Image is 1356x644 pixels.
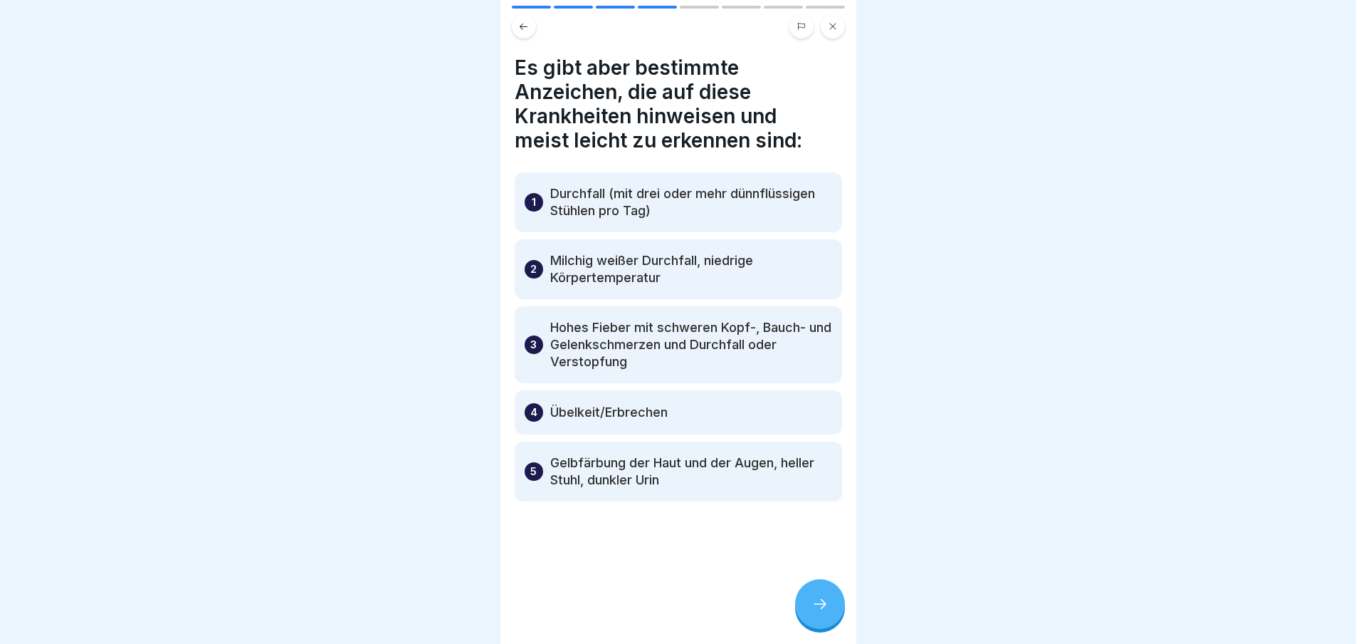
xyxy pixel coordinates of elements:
p: 5 [530,463,537,480]
p: 1 [532,194,536,211]
p: Durchfall (mit drei oder mehr dünnflüssigen Stühlen pro Tag) [550,185,832,219]
p: Übelkeit/Erbrechen [550,404,668,421]
p: 2 [530,261,537,278]
p: 3 [530,336,537,353]
p: Gelbfärbung der Haut und der Augen, heller Stuhl, dunkler Urin [550,455,832,489]
p: 4 [530,404,537,421]
p: Milchig weißer Durchfall, niedrige Körpertemperatur [550,252,832,286]
p: Hohes Fieber mit schweren Kopf-, Bauch- und Gelenkschmerzen und Durchfall oder Verstopfung [550,319,832,370]
h4: Es gibt aber bestimmte Anzeichen, die auf diese Krankheiten hinweisen und meist leicht zu erkenne... [515,56,842,152]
